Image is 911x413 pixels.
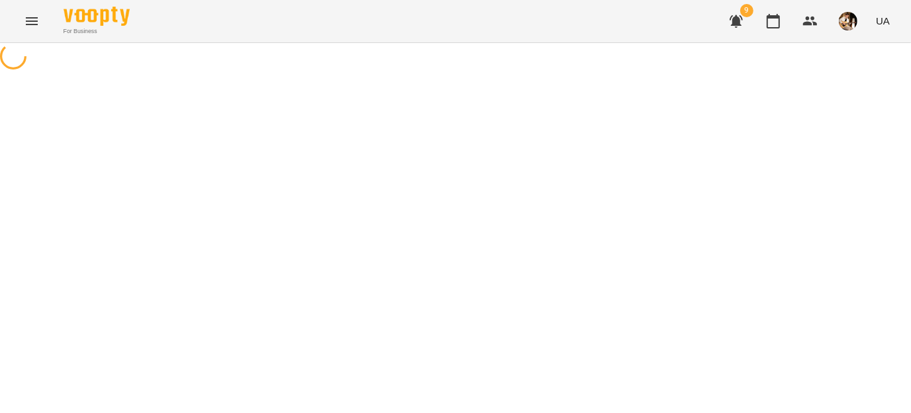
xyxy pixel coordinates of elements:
[16,5,48,37] button: Menu
[839,12,857,30] img: 0162ea527a5616b79ea1cf03ccdd73a5.jpg
[64,7,130,26] img: Voopty Logo
[64,27,130,36] span: For Business
[871,9,895,33] button: UA
[740,4,753,17] span: 9
[876,14,890,28] span: UA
